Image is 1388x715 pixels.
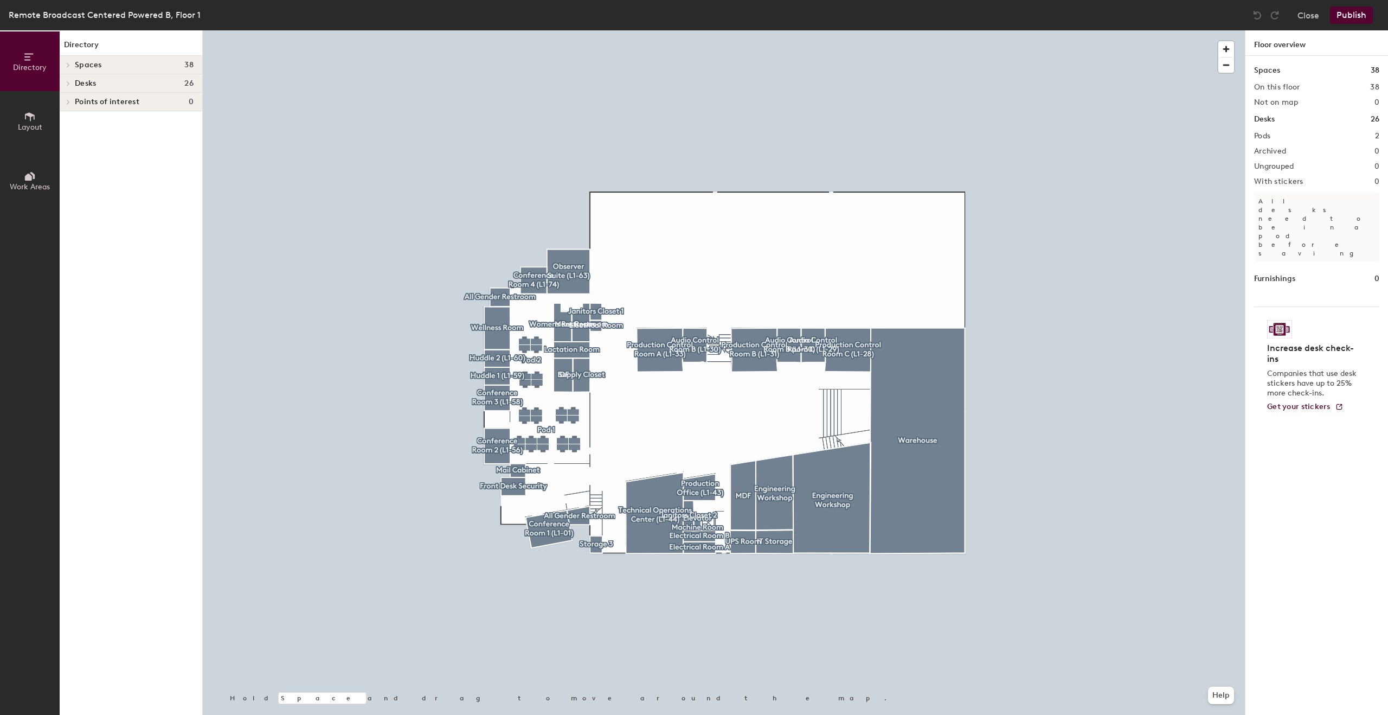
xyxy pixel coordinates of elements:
h4: Increase desk check-ins [1267,343,1360,365]
h2: Archived [1254,147,1286,156]
h2: 0 [1374,162,1379,171]
span: 0 [189,98,194,106]
h1: Spaces [1254,65,1280,76]
span: 38 [184,61,194,69]
h2: 2 [1375,132,1379,141]
h1: 26 [1371,113,1379,125]
h1: Floor overview [1245,30,1388,56]
button: Close [1297,7,1319,24]
span: 26 [184,79,194,88]
p: Companies that use desk stickers have up to 25% more check-ins. [1267,369,1360,398]
h1: 38 [1371,65,1379,76]
h2: Ungrouped [1254,162,1294,171]
img: Undo [1252,10,1263,21]
button: Help [1208,687,1234,704]
h2: Pods [1254,132,1270,141]
h1: Desks [1254,113,1275,125]
span: Work Areas [10,182,50,191]
span: Directory [13,63,47,72]
span: Get your stickers [1267,402,1331,411]
h1: Furnishings [1254,273,1295,285]
span: Desks [75,79,96,88]
h2: With stickers [1254,177,1303,186]
a: Get your stickers [1267,403,1344,412]
h2: On this floor [1254,83,1300,92]
span: Spaces [75,61,102,69]
p: All desks need to be in a pod before saving [1254,193,1379,262]
h1: Directory [60,39,202,56]
button: Publish [1330,7,1373,24]
h2: 0 [1374,98,1379,107]
img: Redo [1269,10,1280,21]
h2: Not on map [1254,98,1298,107]
h1: 0 [1374,273,1379,285]
img: Sticker logo [1267,320,1292,339]
h2: 0 [1374,147,1379,156]
h2: 0 [1374,177,1379,186]
span: Layout [18,123,42,132]
span: Points of interest [75,98,139,106]
h2: 38 [1370,83,1379,92]
div: Remote Broadcast Centered Powered B, Floor 1 [9,8,201,22]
